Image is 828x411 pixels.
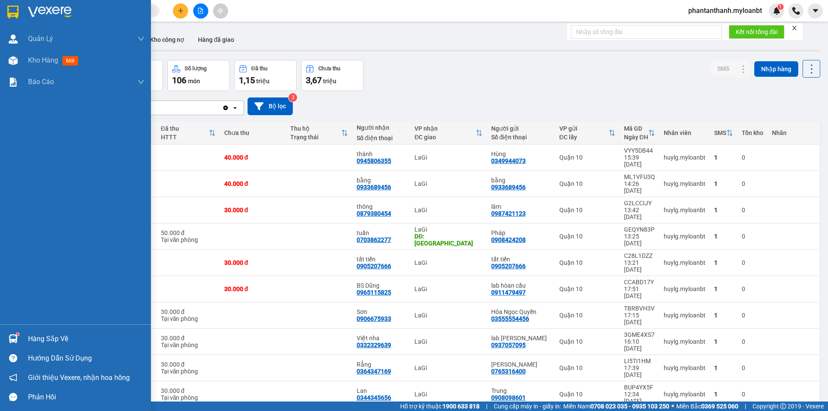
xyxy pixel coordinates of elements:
[161,125,209,132] div: Đã thu
[414,125,475,132] div: VP nhận
[357,236,391,243] div: 0703862277
[559,312,615,319] div: Quận 10
[357,210,391,217] div: 0879380454
[357,335,406,342] div: Việt nha
[714,391,733,398] div: 1
[28,333,144,345] div: Hàng sắp về
[161,236,216,243] div: Tại văn phòng
[494,402,561,411] span: Cung cấp máy in - giấy in:
[491,151,551,157] div: Hùng
[217,8,223,14] span: aim
[286,122,352,144] th: Toggle SortBy
[224,259,282,266] div: 30.000 đ
[742,180,763,187] div: 0
[714,180,733,187] div: 1
[491,256,551,263] div: tất tiến
[491,157,526,164] div: 0349944073
[624,259,655,273] div: 13:21 [DATE]
[357,308,406,315] div: Sơn
[28,352,144,365] div: Hướng dẫn sử dụng
[414,391,482,398] div: LaGi
[161,394,216,401] div: Tại văn phòng
[773,7,781,15] img: icon-new-feature
[710,122,737,144] th: Toggle SortBy
[624,286,655,299] div: 17:51 [DATE]
[138,35,144,42] span: down
[742,286,763,292] div: 0
[9,354,17,362] span: question-circle
[559,134,608,141] div: ĐC lấy
[491,394,526,401] div: 0908098601
[714,207,733,213] div: 1
[198,8,204,14] span: file-add
[742,364,763,371] div: 0
[191,29,241,50] button: Hàng đã giao
[714,233,733,240] div: 1
[151,104,152,112] input: Selected LaGi.
[491,308,551,315] div: Hỏa Ngọc Quyền
[664,364,706,371] div: huylg.myloanbt
[224,180,282,187] div: 40.000 đ
[778,4,784,10] sup: 1
[161,387,216,394] div: 30.000 đ
[290,134,341,141] div: Trạng thái
[357,263,391,270] div: 0905207666
[400,402,480,411] span: Hỗ trợ kỹ thuật:
[193,3,208,19] button: file-add
[161,315,216,322] div: Tại văn phòng
[414,259,482,266] div: LaGi
[714,259,733,266] div: 1
[491,387,551,394] div: Trung
[664,259,706,266] div: huylg.myloanbt
[664,233,706,240] div: huylg.myloanbt
[624,364,655,378] div: 17:39 [DATE]
[357,342,391,348] div: 0332329639
[491,289,526,296] div: 0911479497
[357,135,406,141] div: Số điện thoại
[491,335,551,342] div: lab hương giang
[772,129,815,136] div: Nhãn
[414,154,482,161] div: LaGi
[742,391,763,398] div: 0
[491,315,529,322] div: 03555554456
[9,373,17,382] span: notification
[161,335,216,342] div: 30.000 đ
[714,364,733,371] div: 1
[161,229,216,236] div: 50.000 đ
[9,393,17,401] span: message
[251,66,267,72] div: Đã thu
[414,207,482,213] div: LaGi
[357,315,391,322] div: 0906675933
[624,154,655,168] div: 15:39 [DATE]
[624,384,655,391] div: BUP4YX5F
[624,358,655,364] div: LI5TI1HM
[232,104,238,111] svg: open
[143,29,191,50] button: Kho công nợ
[414,286,482,292] div: LaGi
[414,338,482,345] div: LaGi
[491,342,526,348] div: 0937057095
[701,403,738,410] strong: 0369 525 060
[167,60,230,91] button: Số lượng106món
[624,207,655,220] div: 13:42 [DATE]
[559,338,615,345] div: Quận 10
[357,229,406,236] div: tuấn
[559,125,608,132] div: VP gửi
[491,125,551,132] div: Người gửi
[624,147,655,154] div: VYY5DB44
[664,129,706,136] div: Nhân viên
[256,78,270,85] span: triệu
[555,122,620,144] th: Toggle SortBy
[172,75,186,85] span: 106
[224,207,282,213] div: 30.000 đ
[624,391,655,405] div: 12:34 [DATE]
[559,364,615,371] div: Quận 10
[173,3,188,19] button: plus
[222,104,229,111] svg: Clear value
[714,129,726,136] div: SMS
[16,333,19,336] sup: 1
[28,33,53,44] span: Quản Lý
[357,256,406,263] div: tất tiến
[224,286,282,292] div: 30.000 đ
[780,403,786,409] span: copyright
